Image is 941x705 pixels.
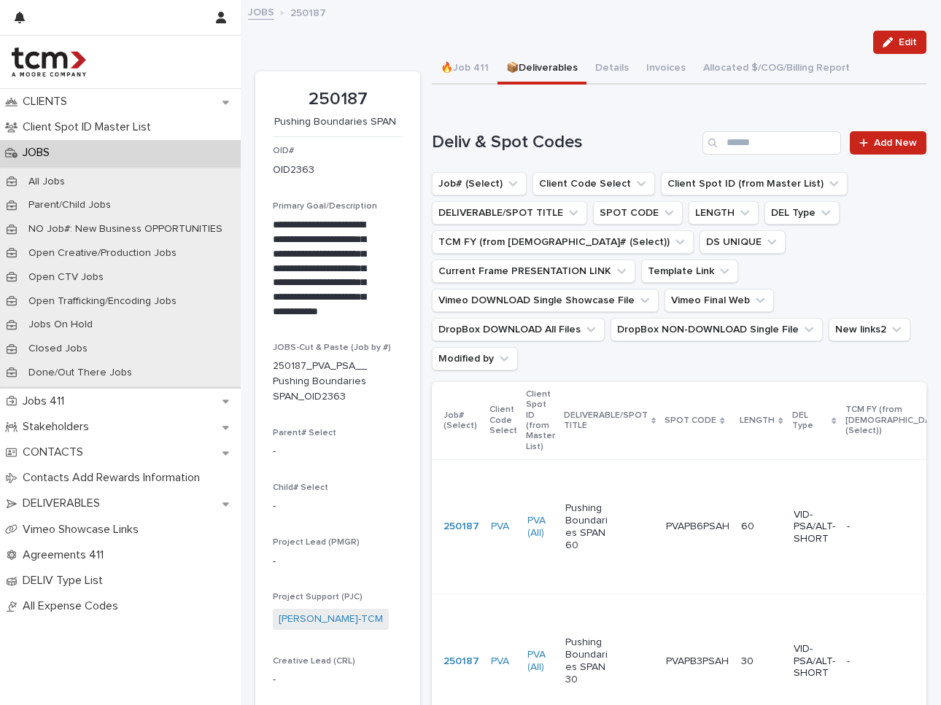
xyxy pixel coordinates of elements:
[847,655,890,668] p: -
[792,408,829,435] p: DEL Type
[273,483,328,492] span: Child# Select
[527,649,554,674] a: PVA (All)
[794,643,835,679] p: VID-PSA/ALT-SHORT
[586,54,638,85] button: Details
[17,319,104,331] p: Jobs On Hold
[17,548,115,562] p: Agreements 411
[899,37,917,47] span: Edit
[764,201,840,225] button: DEL Type
[689,201,759,225] button: LENGTH
[829,318,910,341] button: New links2
[665,289,774,312] button: Vimeo Final Web
[273,116,397,128] p: Pushing Boundaries SPAN
[850,131,926,155] a: Add New
[17,599,130,613] p: All Expense Codes
[17,394,76,408] p: Jobs 411
[497,54,586,85] button: 📦Deliverables
[17,223,234,235] p: NO Job#: New Business OPPORTUNITIES
[489,402,517,439] p: Client Code Select
[444,408,481,435] p: Job# (Select)
[17,120,163,134] p: Client Spot ID Master List
[702,131,841,155] input: Search
[17,574,115,588] p: DELIV Type List
[248,3,274,20] a: JOBS
[666,653,732,668] p: PVAPB3PSAH
[273,89,403,110] p: 250187
[17,367,144,379] p: Done/Out There Jobs
[741,655,781,668] p: 30
[279,612,383,627] a: [PERSON_NAME]-TCM
[661,172,848,195] button: Client Spot ID (from Master List)
[273,657,355,666] span: Creative Lead (CRL)
[273,538,360,547] span: Project Lead (PMGR)
[794,509,835,545] p: VID-PSA/ALT-SHORT
[17,343,99,355] p: Closed Jobs
[17,295,188,308] p: Open Trafficking/Encoding Jobs
[273,343,391,352] span: JOBS-Cut & Paste (Job by #)
[740,413,775,429] p: LENGTH
[432,201,587,225] button: DELIVERABLE/SPOT TITLE
[741,521,781,533] p: 60
[432,230,694,254] button: TCM FY (from Job# (Select))
[641,260,738,283] button: Template Link
[638,54,694,85] button: Invoices
[17,247,188,260] p: Open Creative/Production Jobs
[565,636,608,685] p: Pushing Boundaries SPAN 30
[527,515,554,540] a: PVA (All)
[273,672,403,688] p: -
[273,202,377,211] span: Primary Goal/Description
[694,54,859,85] button: Allocated $/COG/Billing Report
[873,31,926,54] button: Edit
[273,593,363,601] span: Project Support (PJC)
[273,429,336,437] span: Parent# Select
[17,496,112,510] p: DELIVERABLES
[666,518,732,533] p: PVAPB6PSAH
[565,502,608,551] p: Pushing Boundaries SPAN 60
[17,420,101,434] p: Stakeholders
[665,413,716,429] p: SPOT CODE
[847,521,890,533] p: -
[593,201,683,225] button: SPOT CODE
[491,655,509,668] a: PVA
[17,176,77,188] p: All Jobs
[273,147,294,155] span: OID#
[432,347,518,370] button: Modified by
[273,359,368,404] p: 250187_PVA_PSA__Pushing Boundaries SPAN_OID2363
[17,523,150,537] p: Vimeo Showcase Links
[273,554,403,569] p: -
[564,408,648,435] p: DELIVERABLE/SPOT TITLE
[12,47,86,77] img: 4hMmSqQkux38exxPVZHQ
[700,230,786,254] button: DS UNIQUE
[611,318,823,341] button: DropBox NON-DOWNLOAD Single File
[533,172,655,195] button: Client Code Select
[432,172,527,195] button: Job# (Select)
[273,444,403,459] p: -
[17,199,123,211] p: Parent/Child Jobs
[432,318,605,341] button: DropBox DOWNLOAD All Files
[432,260,635,283] button: Current Frame PRESENTATION LINK
[444,521,479,533] a: 250187
[273,499,403,514] p: -
[17,445,95,459] p: CONTACTS
[290,4,326,20] p: 250187
[432,289,659,312] button: Vimeo DOWNLOAD Single Showcase File
[17,471,212,485] p: Contacts Add Rewards Information
[874,138,917,148] span: Add New
[17,95,79,109] p: CLIENTS
[17,146,61,160] p: JOBS
[432,54,497,85] button: 🔥Job 411
[273,163,314,178] p: OID2363
[444,655,479,668] a: 250187
[17,271,115,284] p: Open CTV Jobs
[432,132,697,153] h1: Deliv & Spot Codes
[526,386,555,455] p: Client Spot ID (from Master List)
[491,521,509,533] a: PVA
